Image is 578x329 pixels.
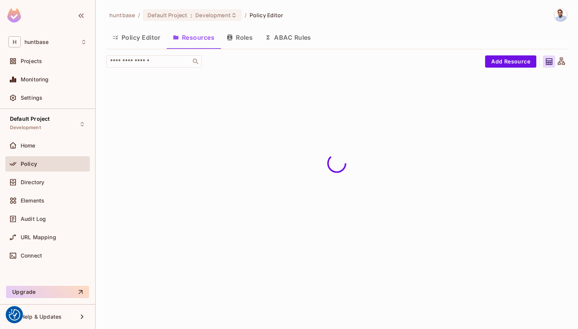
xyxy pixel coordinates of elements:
span: Elements [21,198,44,204]
img: Ravindra Bangrawa [554,9,567,21]
span: H [8,36,21,47]
button: Policy Editor [106,28,167,47]
span: the active workspace [109,11,135,19]
button: Upgrade [6,286,89,298]
span: Connect [21,253,42,259]
button: ABAC Rules [259,28,317,47]
button: Consent Preferences [9,309,20,321]
span: Workspace: huntbase [24,39,49,45]
button: Roles [221,28,259,47]
span: Help & Updates [21,314,62,320]
span: Default Project [148,11,187,19]
button: Add Resource [485,55,536,68]
span: Default Project [10,116,50,122]
span: Development [195,11,231,19]
img: SReyMgAAAABJRU5ErkJggg== [7,8,21,23]
span: Audit Log [21,216,46,222]
span: Monitoring [21,76,49,83]
li: / [245,11,247,19]
span: URL Mapping [21,234,56,240]
button: Resources [167,28,221,47]
span: Development [10,125,41,131]
img: Revisit consent button [9,309,20,321]
span: Directory [21,179,44,185]
span: Home [21,143,36,149]
span: Policy [21,161,37,167]
span: : [190,12,193,18]
li: / [138,11,140,19]
span: Projects [21,58,42,64]
span: Settings [21,95,42,101]
span: Policy Editor [250,11,283,19]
